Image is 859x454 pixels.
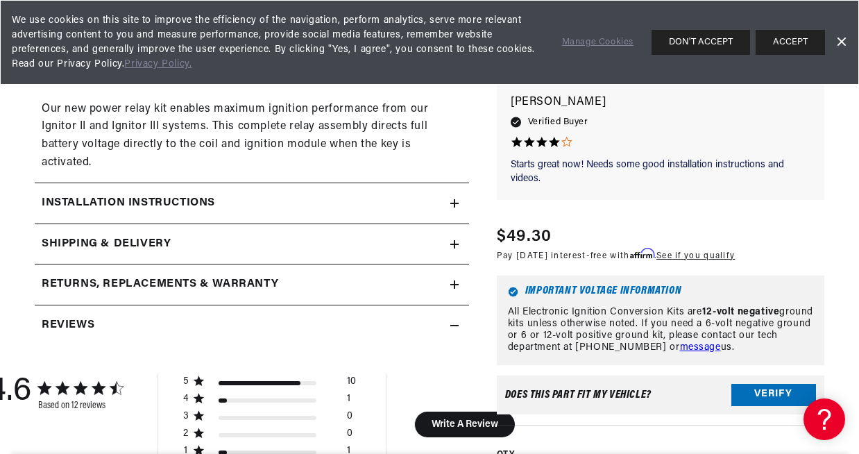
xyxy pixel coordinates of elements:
summary: Returns, Replacements & Warranty [35,264,469,305]
div: Does This part fit My vehicle? [505,389,652,401]
div: 0 [347,428,352,445]
a: Manage Cookies [562,35,633,50]
h6: Important Voltage Information [508,287,813,298]
a: Dismiss Banner [831,32,851,53]
a: Privacy Policy. [124,59,192,69]
span: $49.30 [497,224,552,249]
span: We use cookies on this site to improve the efficiency of the navigation, perform analytics, serve... [12,13,543,72]
h2: Shipping & Delivery [42,235,171,253]
summary: Shipping & Delivery [35,224,469,264]
summary: Reviews [35,305,469,346]
h2: Returns, Replacements & Warranty [42,276,278,294]
a: message [680,342,721,353]
div: 4 [182,393,189,405]
div: 5 [182,376,189,388]
span: Verified Buyer [528,115,588,130]
div: 5 star by 10 reviews [182,376,356,393]
button: DON'T ACCEPT [652,30,750,55]
p: All Electronic Ignition Conversion Kits are ground kits unless otherwise noted. If you need a 6-v... [508,308,813,354]
div: 4 star by 1 reviews [182,393,356,410]
p: Starts great now! Needs some good installation instructions and videos. [511,159,810,186]
div: 2 star by 0 reviews [182,428,356,445]
h2: Reviews [42,317,94,335]
div: 2 [182,428,189,440]
p: Our new power relay kit enables maximum ignition performance from our Ignitor II and Ignitor III ... [42,101,462,171]
summary: Installation instructions [35,183,469,224]
span: Affirm [630,249,654,259]
div: Based on 12 reviews [38,401,123,411]
div: 1 [347,393,350,410]
div: 10 [347,376,356,393]
h2: Installation instructions [42,194,215,212]
div: 0 [347,410,352,428]
div: 3 [182,410,189,423]
button: Verify [731,384,816,406]
p: Pay [DATE] interest-free with . [497,249,735,262]
p: [PERSON_NAME] [511,93,810,112]
button: Write A Review [414,412,515,437]
div: 3 star by 0 reviews [182,410,356,428]
button: ACCEPT [756,30,825,55]
a: See if you qualify - Learn more about Affirm Financing (opens in modal) [656,252,735,260]
strong: 12-volt negative [702,308,780,318]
